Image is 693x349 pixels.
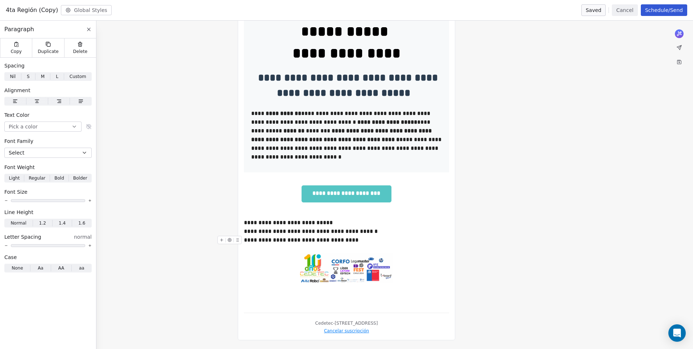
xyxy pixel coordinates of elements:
[4,209,33,216] span: Line Height
[9,175,20,181] span: Light
[54,175,64,181] span: Bold
[79,265,84,271] span: aa
[11,220,26,226] span: Normal
[73,49,88,54] span: Delete
[4,111,29,119] span: Text Color
[38,49,58,54] span: Duplicate
[668,324,686,342] div: Open Intercom Messenger
[70,73,86,80] span: Custom
[4,254,17,261] span: Case
[4,62,25,69] span: Spacing
[78,220,85,226] span: 1.6
[56,73,58,80] span: L
[38,265,43,271] span: Aa
[41,73,45,80] span: M
[4,122,82,132] button: Pick a color
[6,6,58,15] span: 4ta Región (Copy)
[74,233,92,241] span: normal
[4,233,41,241] span: Letter Spacing
[4,25,34,34] span: Paragraph
[58,265,64,271] span: AA
[4,87,30,94] span: Alignment
[39,220,46,226] span: 1.2
[59,220,66,226] span: 1.4
[12,265,23,271] span: None
[27,73,30,80] span: S
[73,175,87,181] span: Bolder
[4,137,33,145] span: Font Family
[11,49,22,54] span: Copy
[612,4,638,16] button: Cancel
[10,73,16,80] span: Nil
[9,149,24,156] span: Select
[4,188,28,196] span: Font Size
[4,164,35,171] span: Font Weight
[29,175,45,181] span: Regular
[61,5,112,15] button: Global Styles
[581,4,606,16] button: Saved
[641,4,687,16] button: Schedule/Send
